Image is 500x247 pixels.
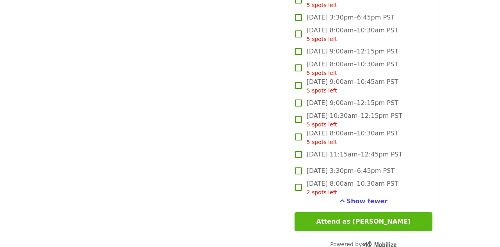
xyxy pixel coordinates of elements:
button: See more timeslots [339,197,388,206]
span: [DATE] 9:00am–12:15pm PST [307,47,398,56]
span: [DATE] 8:00am–10:30am PST [307,129,398,146]
span: [DATE] 8:00am–10:30am PST [307,60,398,77]
span: 5 spots left [307,36,337,42]
span: [DATE] 8:00am–10:30am PST [307,26,398,43]
span: [DATE] 8:00am–10:30am PST [307,179,398,197]
span: [DATE] 9:00am–12:15pm PST [307,98,398,108]
span: 5 spots left [307,121,337,128]
span: [DATE] 9:00am–10:45am PST [307,77,398,95]
span: Show fewer [346,197,388,205]
span: 2 spots left [307,189,337,195]
span: 5 spots left [307,139,337,145]
span: 5 spots left [307,87,337,94]
span: [DATE] 10:30am–12:15pm PST [307,111,402,129]
span: 5 spots left [307,2,337,8]
span: [DATE] 3:30pm–6:45pm PST [307,166,395,176]
button: Attend as [PERSON_NAME] [295,212,432,231]
span: [DATE] 3:30pm–6:45pm PST [307,13,395,22]
span: 5 spots left [307,70,337,76]
span: [DATE] 11:15am–12:45pm PST [307,150,402,159]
